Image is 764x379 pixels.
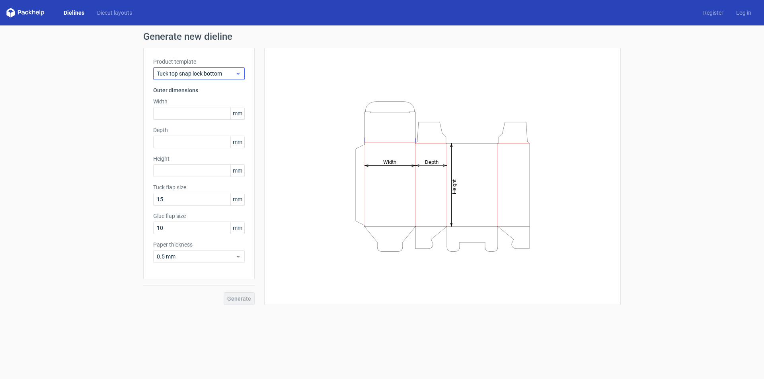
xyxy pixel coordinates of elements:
tspan: Depth [425,159,439,165]
label: Paper thickness [153,241,245,249]
label: Width [153,97,245,105]
h1: Generate new dieline [143,32,621,41]
span: Tuck top snap lock bottom [157,70,235,78]
span: 0.5 mm [157,253,235,260]
label: Height [153,155,245,163]
tspan: Height [451,179,457,194]
span: mm [230,136,244,148]
label: Product template [153,58,245,66]
span: mm [230,165,244,177]
tspan: Width [383,159,396,165]
a: Dielines [57,9,91,17]
label: Glue flap size [153,212,245,220]
h3: Outer dimensions [153,86,245,94]
span: mm [230,107,244,119]
a: Register [697,9,730,17]
span: mm [230,193,244,205]
a: Diecut layouts [91,9,138,17]
span: mm [230,222,244,234]
label: Tuck flap size [153,183,245,191]
a: Log in [730,9,758,17]
label: Depth [153,126,245,134]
